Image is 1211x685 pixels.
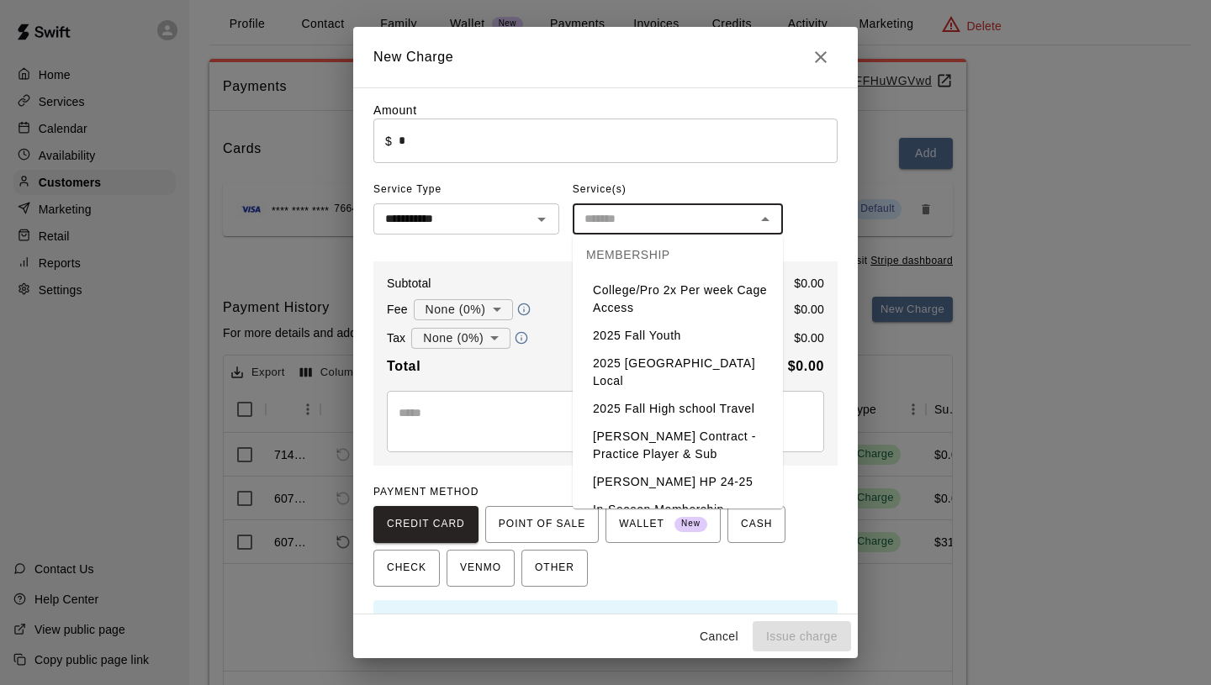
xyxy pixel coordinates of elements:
[387,359,420,373] b: Total
[804,40,838,74] button: Close
[387,329,405,346] p: Tax
[573,322,783,350] li: 2025 Fall Youth
[387,301,408,318] p: Fee
[619,511,707,538] span: WALLET
[373,506,479,543] button: CREDIT CARD
[573,468,783,496] li: [PERSON_NAME] HP 24-25
[754,208,777,231] button: Close
[788,359,824,373] b: $ 0.00
[447,550,515,587] button: VENMO
[573,277,783,322] li: College/Pro 2x Per week Cage Access
[573,177,627,203] span: Service(s)
[373,486,479,498] span: PAYMENT METHOD
[573,350,783,395] li: 2025 [GEOGRAPHIC_DATA] Local
[373,550,440,587] button: CHECK
[535,555,574,582] span: OTHER
[794,329,824,346] p: $ 0.00
[674,513,707,535] span: New
[573,395,783,423] li: 2025 Fall High school Travel
[692,621,746,652] button: Cancel
[387,275,431,292] p: Subtotal
[605,506,721,543] button: WALLET New
[741,511,772,538] span: CASH
[530,208,553,231] button: Open
[794,301,824,318] p: $ 0.00
[573,234,783,275] div: MEMBERSHIP
[794,275,824,292] p: $ 0.00
[460,555,501,582] span: VENMO
[573,496,783,524] li: In-Season Membership
[387,511,465,538] span: CREDIT CARD
[573,423,783,468] li: [PERSON_NAME] Contract - Practice Player & Sub
[414,294,513,325] div: None (0%)
[353,27,858,87] h2: New Charge
[499,511,585,538] span: POINT OF SALE
[485,506,599,543] button: POINT OF SALE
[385,133,392,150] p: $
[373,177,559,203] span: Service Type
[411,323,510,354] div: None (0%)
[373,103,417,117] label: Amount
[387,555,426,582] span: CHECK
[521,550,588,587] button: OTHER
[727,506,785,543] button: CASH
